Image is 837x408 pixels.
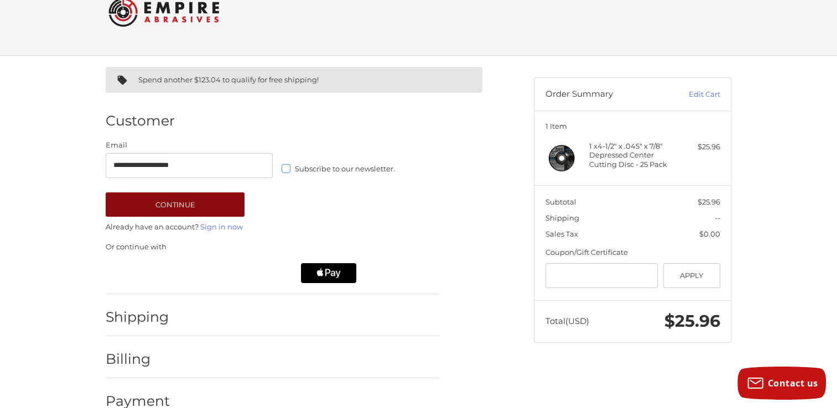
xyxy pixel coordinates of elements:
[545,263,658,288] input: Gift Certificate or Coupon Code
[664,89,720,100] a: Edit Cart
[295,164,395,173] span: Subscribe to our newsletter.
[737,367,826,400] button: Contact us
[768,377,818,389] span: Contact us
[106,112,175,129] h2: Customer
[664,311,720,331] span: $25.96
[545,316,589,326] span: Total (USD)
[106,192,245,217] button: Continue
[200,222,243,231] a: Sign in now
[545,229,578,238] span: Sales Tax
[545,213,579,222] span: Shipping
[545,247,720,258] div: Coupon/Gift Certificate
[545,197,576,206] span: Subtotal
[138,75,319,84] span: Spend another $123.04 to qualify for free shipping!
[589,142,674,169] h4: 1 x 4-1/2" x .045" x 7/8" Depressed Center Cutting Disc - 25 Pack
[106,140,273,151] label: Email
[715,213,720,222] span: --
[106,242,439,253] p: Or continue with
[545,89,664,100] h3: Order Summary
[677,142,720,153] div: $25.96
[106,351,170,368] h2: Billing
[699,229,720,238] span: $0.00
[663,263,720,288] button: Apply
[106,308,170,326] h2: Shipping
[545,122,720,130] h3: 1 Item
[698,197,720,206] span: $25.96
[106,222,439,233] p: Already have an account?
[201,263,290,283] iframe: PayPal-paylater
